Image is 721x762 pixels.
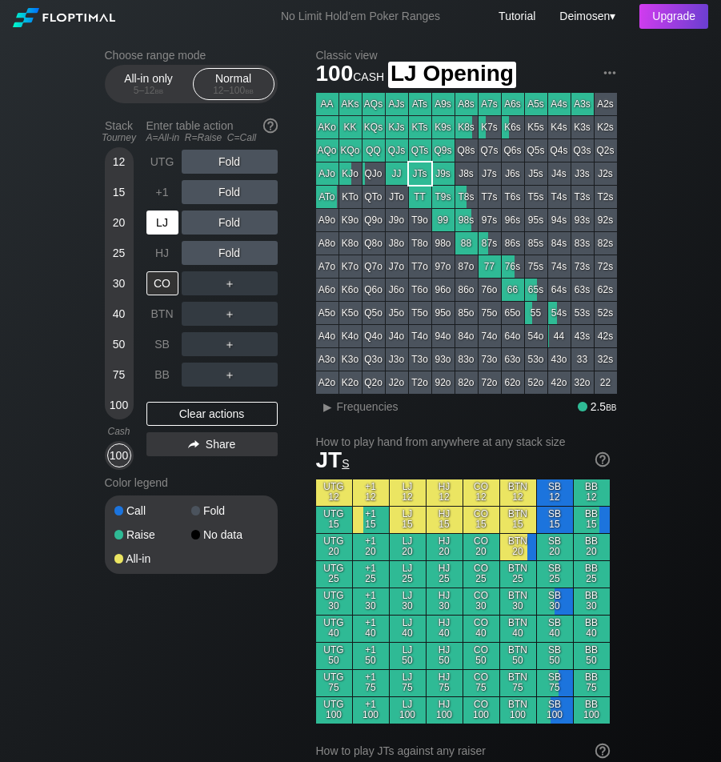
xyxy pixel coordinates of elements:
div: 43s [571,325,594,347]
div: +1 20 [353,534,389,560]
div: TT [409,186,431,208]
div: A8o [316,232,338,255]
div: +1 50 [353,643,389,669]
div: Fold [182,150,278,174]
div: 75 [107,363,131,387]
div: 74o [479,325,501,347]
div: A9s [432,93,455,115]
img: Floptimal logo [13,8,115,27]
div: QJs [386,139,408,162]
div: Raise [114,529,191,540]
div: UTG 25 [316,561,352,588]
div: 84o [455,325,478,347]
div: A9o [316,209,338,231]
div: J8s [455,162,478,185]
div: Q5o [363,302,385,324]
span: bb [245,85,254,96]
div: Call [114,505,191,516]
div: SB 30 [537,588,573,615]
div: SB [146,332,178,356]
div: BB 50 [574,643,610,669]
div: UTG [146,150,178,174]
div: 25 [107,241,131,265]
div: 82s [595,232,617,255]
div: 33 [571,348,594,371]
div: A4s [548,93,571,115]
div: HJ 12 [427,479,463,506]
div: 2.5 [578,400,616,413]
div: 92o [432,371,455,394]
div: Fold [182,241,278,265]
div: J7s [479,162,501,185]
div: 15 [107,180,131,204]
div: 93s [571,209,594,231]
div: 64s [548,279,571,301]
div: T4s [548,186,571,208]
div: 97o [432,255,455,278]
div: A5s [525,93,547,115]
div: 96o [432,279,455,301]
div: J9s [432,162,455,185]
div: K4o [339,325,362,347]
div: All-in [114,553,191,564]
div: 62o [502,371,524,394]
div: JTo [386,186,408,208]
div: SB 12 [537,479,573,506]
div: 99 [432,209,455,231]
div: 65s [525,279,547,301]
div: JTs [409,162,431,185]
div: 20 [107,211,131,235]
div: 63s [571,279,594,301]
div: T2o [409,371,431,394]
div: Stack [98,113,140,150]
div: HJ 75 [427,670,463,696]
h2: Choose range mode [105,49,278,62]
img: help.32db89a4.svg [594,451,611,468]
div: LJ 25 [390,561,426,588]
div: CO [146,271,178,295]
div: J2o [386,371,408,394]
div: LJ 50 [390,643,426,669]
div: BB 15 [574,507,610,533]
div: J5s [525,162,547,185]
div: 65o [502,302,524,324]
div: 62s [595,279,617,301]
div: A2s [595,93,617,115]
div: SB 40 [537,616,573,642]
div: 72o [479,371,501,394]
div: 84s [548,232,571,255]
div: LJ [146,211,178,235]
div: T9o [409,209,431,231]
span: s [342,453,349,471]
div: SB 15 [537,507,573,533]
div: T4o [409,325,431,347]
div: 100 [107,443,131,467]
div: LJ 20 [390,534,426,560]
div: J5o [386,302,408,324]
div: KTs [409,116,431,138]
div: JJ [386,162,408,185]
div: 76o [479,279,501,301]
div: 86s [502,232,524,255]
img: ellipsis.fd386fe8.svg [601,64,619,82]
div: Clear actions [146,402,278,426]
div: K6s [502,116,524,138]
div: BB 12 [574,479,610,506]
div: 88 [455,232,478,255]
div: T5s [525,186,547,208]
div: A3s [571,93,594,115]
div: ＋ [182,302,278,326]
div: CO 50 [463,643,499,669]
h2: Classic view [316,49,617,62]
div: T7s [479,186,501,208]
div: +1 25 [353,561,389,588]
div: No data [191,529,268,540]
div: 54s [548,302,571,324]
div: 52s [595,302,617,324]
div: Q7s [479,139,501,162]
span: cash [353,66,384,84]
div: 73o [479,348,501,371]
div: 86o [455,279,478,301]
div: HJ 50 [427,643,463,669]
div: KJs [386,116,408,138]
